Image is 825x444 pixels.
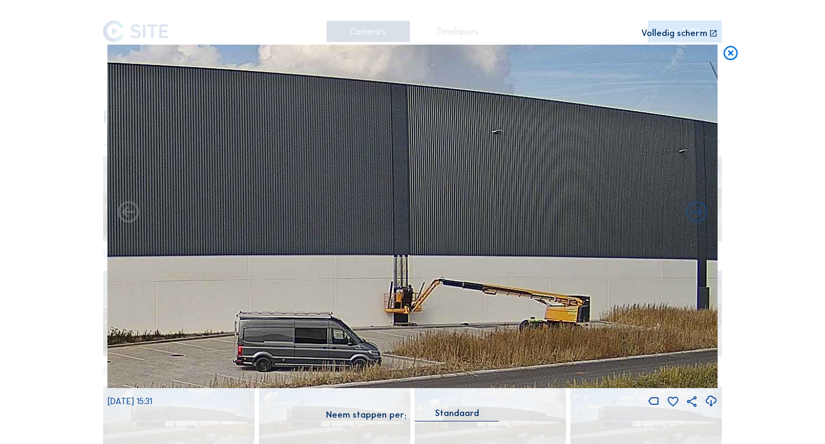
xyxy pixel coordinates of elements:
div: Standaard [435,409,479,418]
div: Neem stappen per: [326,411,407,419]
div: Standaard [415,409,499,421]
span: [DATE] 15:31 [107,396,152,406]
div: Volledig scherm [641,29,707,38]
i: Forward [115,200,141,226]
i: Back [684,200,710,226]
img: Image [107,45,718,388]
